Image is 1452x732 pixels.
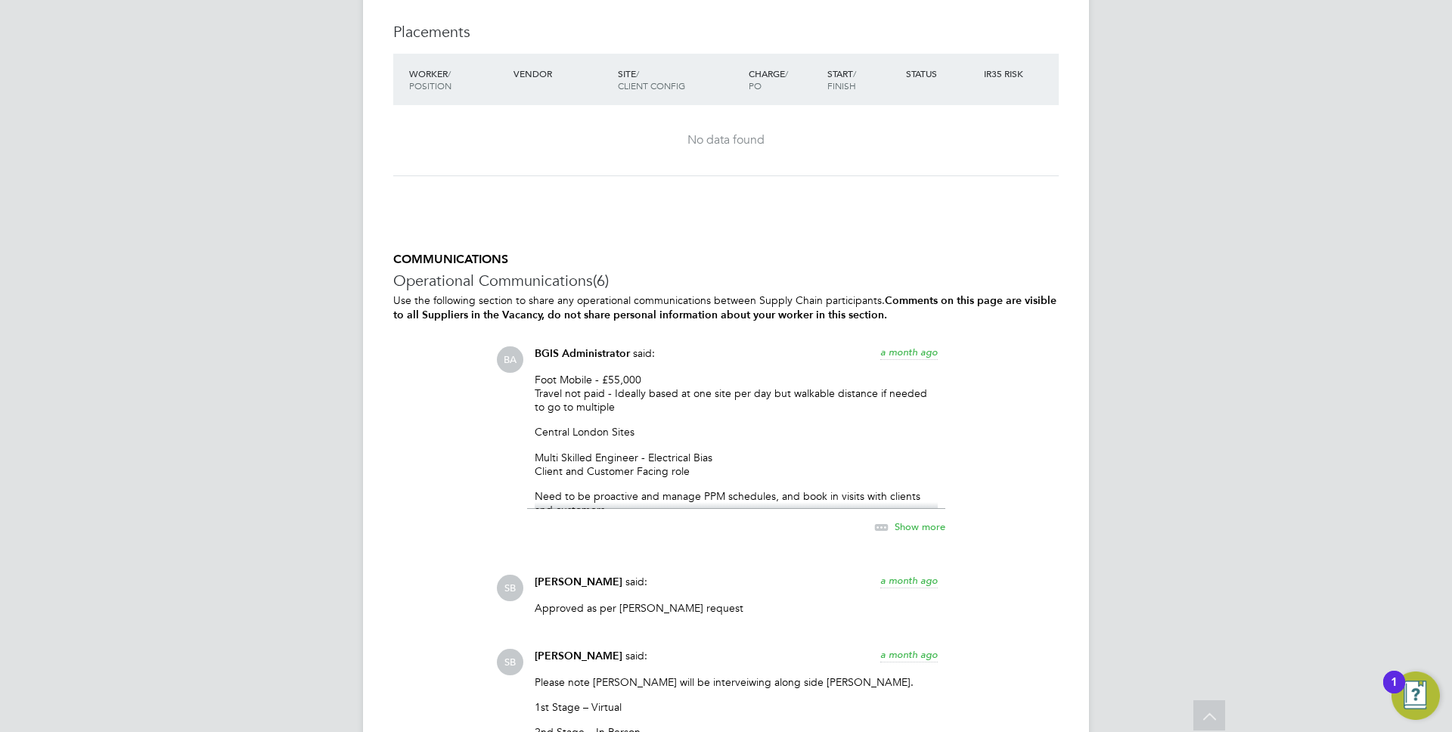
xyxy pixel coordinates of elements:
[535,601,938,615] p: Approved as per [PERSON_NAME] request
[902,60,981,87] div: Status
[625,649,647,662] span: said:
[535,347,630,360] span: BGIS Administrator
[408,132,1044,148] div: No data found
[510,60,614,87] div: Vendor
[497,649,523,675] span: SB
[497,575,523,601] span: SB
[625,575,647,588] span: said:
[1391,682,1398,702] div: 1
[614,60,745,99] div: Site
[535,425,938,439] p: Central London Sites
[535,675,938,689] p: Please note [PERSON_NAME] will be interveiwing along side [PERSON_NAME].
[749,67,788,91] span: / PO
[535,575,622,588] span: [PERSON_NAME]
[895,520,945,532] span: Show more
[535,451,938,478] p: Multi Skilled Engineer - Electrical Bias Client and Customer Facing role
[393,22,1059,42] h3: Placements
[535,373,938,414] p: Foot Mobile - £55,000 Travel not paid - Ideally based at one site per day but walkable distance i...
[405,60,510,99] div: Worker
[633,346,655,360] span: said:
[980,60,1032,87] div: IR35 Risk
[535,700,938,714] p: 1st Stage – Virtual
[880,648,938,661] span: a month ago
[535,650,622,662] span: [PERSON_NAME]
[497,346,523,373] span: BA
[393,252,1059,268] h5: COMMUNICATIONS
[409,67,451,91] span: / Position
[1391,672,1440,720] button: Open Resource Center, 1 new notification
[880,346,938,358] span: a month ago
[393,271,1059,290] h3: Operational Communications
[745,60,824,99] div: Charge
[593,271,609,290] span: (6)
[824,60,902,99] div: Start
[393,294,1056,321] b: Comments on this page are visible to all Suppliers in the Vacancy, do not share personal informat...
[880,574,938,587] span: a month ago
[618,67,685,91] span: / Client Config
[535,489,938,516] p: Need to be proactive and manage PPM schedules, and book in visits with clients and customers.
[827,67,856,91] span: / Finish
[393,293,1059,322] p: Use the following section to share any operational communications between Supply Chain participants.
